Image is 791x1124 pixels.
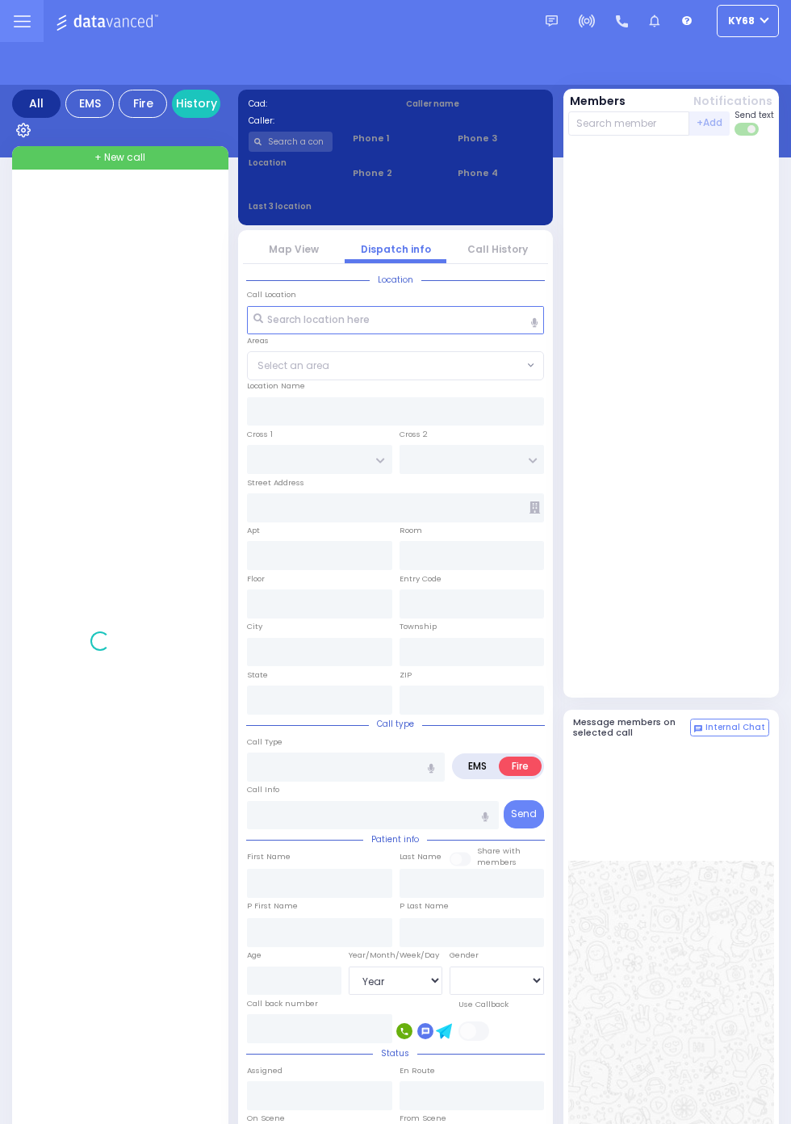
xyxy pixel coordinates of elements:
[705,722,765,733] span: Internal Chat
[247,998,318,1009] label: Call back number
[455,757,500,776] label: EMS
[247,851,291,862] label: First Name
[247,306,544,335] input: Search location here
[400,851,442,862] label: Last Name
[369,718,422,730] span: Call type
[400,525,422,536] label: Room
[65,90,114,118] div: EMS
[269,242,319,256] a: Map View
[467,242,528,256] a: Call History
[247,380,305,392] label: Location Name
[546,15,558,27] img: message.svg
[247,477,304,489] label: Street Address
[400,669,412,681] label: ZIP
[247,335,269,346] label: Areas
[353,132,437,145] span: Phone 1
[458,132,542,145] span: Phone 3
[247,784,279,795] label: Call Info
[247,429,273,440] label: Cross 1
[400,1113,446,1124] label: From Scene
[249,200,396,212] label: Last 3 location
[499,757,542,776] label: Fire
[247,289,296,300] label: Call Location
[247,736,282,748] label: Call Type
[249,132,333,152] input: Search a contact
[257,359,329,373] span: Select an area
[529,501,540,514] span: Other building occupants
[734,121,760,137] label: Turn off text
[247,525,260,536] label: Apt
[247,900,298,912] label: P First Name
[694,725,702,733] img: comment-alt.png
[94,150,145,165] span: + New call
[406,98,543,110] label: Caller name
[458,166,542,180] span: Phone 4
[247,1113,285,1124] label: On Scene
[400,429,428,440] label: Cross 2
[373,1047,417,1059] span: Status
[249,115,386,127] label: Caller:
[247,1065,282,1076] label: Assigned
[247,621,262,632] label: City
[172,90,220,118] a: History
[119,90,167,118] div: Fire
[361,242,431,256] a: Dispatch info
[570,93,626,110] button: Members
[504,800,544,828] button: Send
[477,857,517,867] span: members
[400,621,437,632] label: Township
[247,950,262,961] label: Age
[690,719,769,736] button: Internal Chat
[717,5,779,37] button: ky68
[370,274,421,286] span: Location
[249,157,333,169] label: Location
[12,90,61,118] div: All
[400,573,442,585] label: Entry Code
[568,111,690,136] input: Search member
[458,999,508,1010] label: Use Callback
[477,845,521,856] small: Share with
[400,900,449,912] label: P Last Name
[353,166,437,180] span: Phone 2
[573,717,691,738] h5: Message members on selected call
[249,98,386,110] label: Cad:
[363,833,427,845] span: Patient info
[56,11,163,31] img: Logo
[728,14,755,28] span: ky68
[247,573,265,585] label: Floor
[349,950,443,961] div: Year/Month/Week/Day
[693,93,772,110] button: Notifications
[247,669,268,681] label: State
[734,109,774,121] span: Send text
[400,1065,435,1076] label: En Route
[450,950,479,961] label: Gender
